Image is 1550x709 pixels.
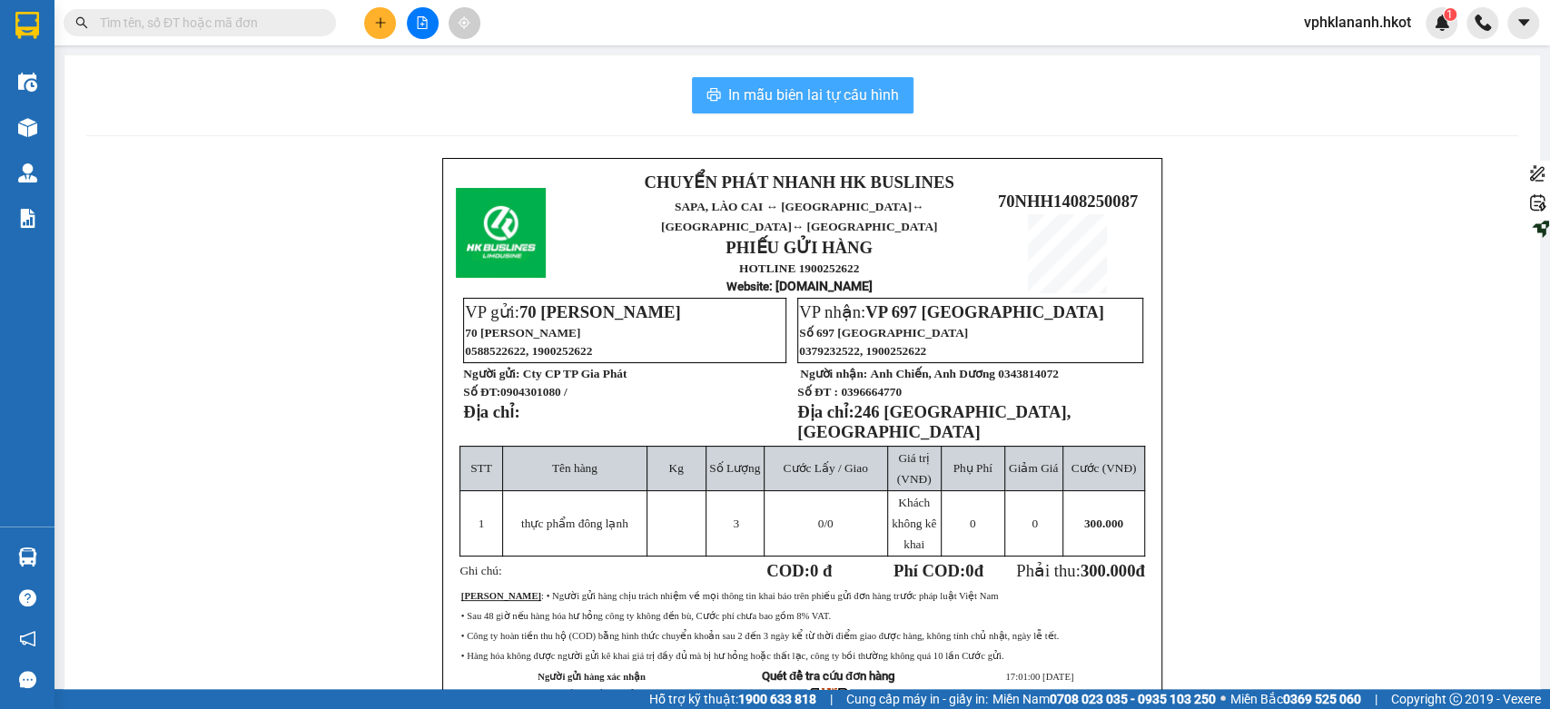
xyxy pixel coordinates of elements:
[846,689,988,709] span: Cung cấp máy in - giấy in:
[552,461,597,475] span: Tên hàng
[459,564,501,577] span: Ghi chú:
[19,630,36,647] span: notification
[733,517,739,530] span: 3
[726,279,873,293] strong: : [DOMAIN_NAME]
[456,188,546,278] img: logo
[762,669,895,683] strong: Quét để tra cứu đơn hàng
[661,200,937,233] span: ↔ [GEOGRAPHIC_DATA]
[1444,8,1456,21] sup: 1
[766,561,832,580] strong: COD:
[1515,15,1532,31] span: caret-down
[799,302,1104,321] span: VP nhận:
[461,651,1004,661] span: • Hàng hóa không được người gửi kê khai giá trị đầy đủ mà bị hư hỏng hoặc thất lạc, công ty bồi t...
[728,84,899,106] span: In mẫu biên lai tự cấu hình
[1507,7,1539,39] button: caret-down
[830,689,833,709] span: |
[897,451,932,486] span: Giá trị (VNĐ)
[364,7,396,39] button: plus
[461,631,1059,641] span: • Công ty hoàn tiền thu hộ (COD) bằng hình thức chuyển khoản sau 2 đến 3 ngày kể từ thời điểm gia...
[19,671,36,688] span: message
[799,344,926,358] span: 0379232522, 1900252622
[18,547,37,566] img: warehouse-icon
[970,517,976,530] span: 0
[465,344,592,358] span: 0588522622, 1900252622
[818,517,834,530] span: /0
[1449,693,1462,705] span: copyright
[1289,11,1426,34] span: vphklananh.hkot
[726,280,769,293] span: Website
[1081,561,1136,580] span: 300.000
[461,591,541,601] strong: [PERSON_NAME]
[506,689,678,699] span: Tôi đã đọc và đồng ý với các nội dung trên
[407,7,439,39] button: file-add
[870,367,1058,380] span: Anh Chiến, Anh Dương 0343814072
[1050,692,1216,706] strong: 0708 023 035 - 0935 103 250
[726,238,873,257] strong: PHIẾU GỬI HÀNG
[519,302,681,321] span: 70 [PERSON_NAME]
[1230,689,1361,709] span: Miền Bắc
[1032,517,1038,530] span: 0
[75,16,88,29] span: search
[463,385,567,399] strong: Số ĐT:
[797,385,838,399] strong: Số ĐT :
[668,461,683,475] span: Kg
[739,261,859,275] strong: HOTLINE 1900252622
[15,12,39,39] img: logo-vxr
[458,16,470,29] span: aim
[523,367,627,380] span: Cty CP TP Gia Phát
[799,326,968,340] span: Số 697 [GEOGRAPHIC_DATA]
[893,561,983,580] strong: Phí COD: đ
[1005,672,1073,682] span: 17:01:00 [DATE]
[1220,695,1226,703] span: ⚪️
[709,461,760,475] span: Số Lượng
[538,672,646,682] strong: Người gửi hàng xác nhận
[1475,15,1491,31] img: phone-icon
[1003,689,1076,699] strong: NV tạo đơn hàng
[797,402,1071,441] span: 246 [GEOGRAPHIC_DATA], [GEOGRAPHIC_DATA]
[521,517,628,530] span: thực phẩm đông lạnh
[463,367,519,380] strong: Người gửi:
[992,689,1216,709] span: Miền Nam
[18,209,37,228] img: solution-icon
[841,385,902,399] span: 0396664770
[465,326,580,340] span: 70 [PERSON_NAME]
[797,402,854,421] strong: Địa chỉ:
[465,302,680,321] span: VP gửi:
[1016,561,1145,580] span: Phải thu:
[100,13,314,33] input: Tìm tên, số ĐT hoặc mã đơn
[738,692,816,706] strong: 1900 633 818
[1283,692,1361,706] strong: 0369 525 060
[18,118,37,137] img: warehouse-icon
[1009,461,1058,475] span: Giảm Giá
[416,16,429,29] span: file-add
[18,73,37,92] img: warehouse-icon
[1084,517,1123,530] span: 300.000
[661,200,937,233] span: SAPA, LÀO CAI ↔ [GEOGRAPHIC_DATA]
[998,192,1138,211] span: 70NHH1408250087
[470,461,492,475] span: STT
[965,561,973,580] span: 0
[500,385,568,399] span: 0904301080 /
[644,172,953,192] strong: CHUYỂN PHÁT NHANH HK BUSLINES
[649,689,816,709] span: Hỗ trợ kỹ thuật:
[374,16,387,29] span: plus
[1434,15,1450,31] img: icon-new-feature
[19,589,36,606] span: question-circle
[479,517,485,530] span: 1
[818,517,824,530] span: 0
[461,591,998,601] span: : • Người gửi hàng chịu trách nhiệm về mọi thông tin khai báo trên phiếu gửi đơn hàng trước pháp ...
[463,402,519,421] strong: Địa chỉ:
[865,302,1104,321] span: VP 697 [GEOGRAPHIC_DATA]
[1071,461,1136,475] span: Cước (VNĐ)
[1375,689,1377,709] span: |
[692,77,913,113] button: printerIn mẫu biên lai tự cấu hình
[18,163,37,182] img: warehouse-icon
[792,220,938,233] span: ↔ [GEOGRAPHIC_DATA]
[800,367,867,380] strong: Người nhận:
[892,496,936,551] span: Khách không kê khai
[1135,561,1144,580] span: đ
[783,461,867,475] span: Cước Lấy / Giao
[449,7,480,39] button: aim
[1446,8,1453,21] span: 1
[706,87,721,104] span: printer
